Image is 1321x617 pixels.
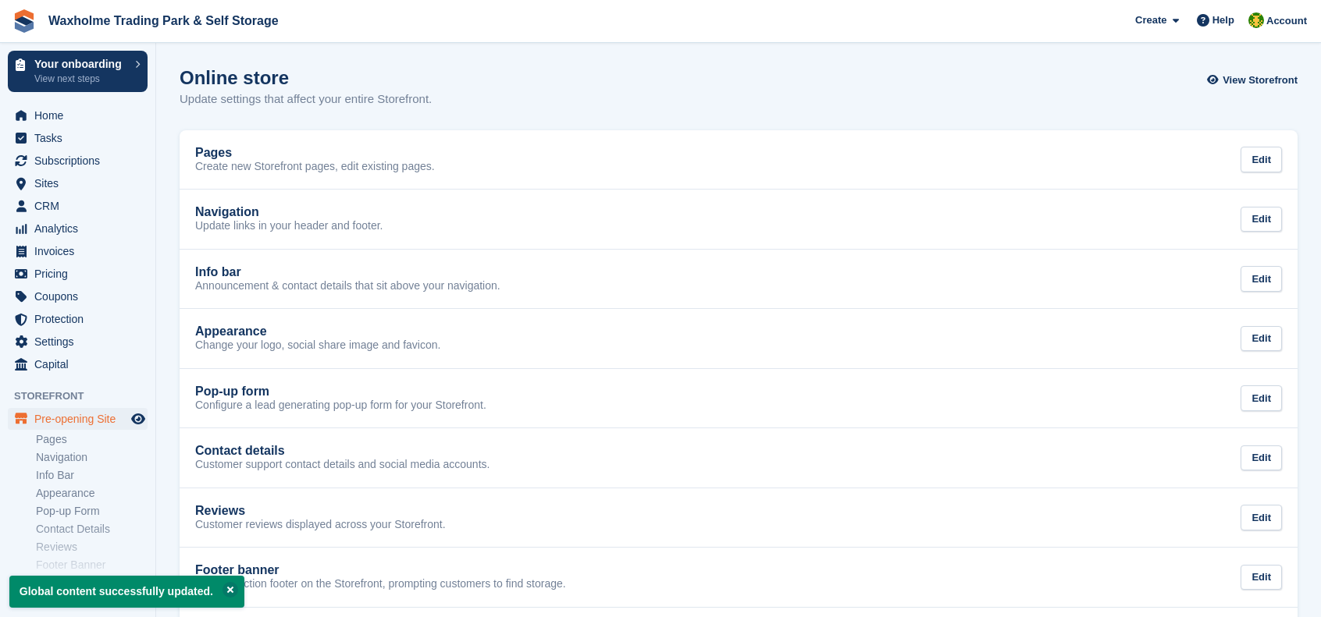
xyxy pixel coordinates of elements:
[195,577,566,591] p: A call-to-action footer on the Storefront, prompting customers to find storage.
[195,265,241,279] h2: Info bar
[36,468,148,483] a: Info Bar
[195,563,280,577] h2: Footer banner
[180,369,1298,428] a: Pop-up form Configure a lead generating pop-up form for your Storefront. Edit
[8,308,148,330] a: menu
[180,548,1298,607] a: Footer banner A call-to-action footer on the Storefront, prompting customers to find storage. Edit
[195,205,259,219] h2: Navigation
[195,219,383,233] p: Update links in your header and footer.
[180,250,1298,309] a: Info bar Announcement & contact details that sit above your navigation. Edit
[180,309,1298,368] a: Appearance Change your logo, social share image and favicon. Edit
[1248,12,1264,28] img: Waxholme Self Storage
[195,504,245,518] h2: Reviews
[36,486,148,501] a: Appearance
[36,432,148,447] a: Pages
[1241,445,1282,471] div: Edit
[8,331,148,353] a: menu
[36,450,148,465] a: Navigation
[1241,207,1282,232] div: Edit
[36,540,148,555] a: Reviews
[1241,147,1282,172] div: Edit
[34,72,127,86] p: View next steps
[8,263,148,285] a: menu
[195,160,435,174] p: Create new Storefront pages, edit existing pages.
[34,218,128,239] span: Analytics
[1135,12,1166,28] span: Create
[34,127,128,149] span: Tasks
[12,9,36,33] img: stora-icon-8386f47178a22dfd0bd8f6a31ec36ba5ce8667c1dd55bd0f319d3a0aa187defe.svg
[180,90,432,108] p: Update settings that affect your entire Storefront.
[8,408,148,430] a: menu
[180,67,432,88] h1: Online store
[195,399,486,413] p: Configure a lead generating pop-up form for your Storefront.
[34,150,128,172] span: Subscriptions
[34,59,127,69] p: Your onboarding
[195,339,440,353] p: Change your logo, social share image and favicon.
[34,331,128,353] span: Settings
[8,150,148,172] a: menu
[9,576,244,608] p: Global content successfully updated.
[195,518,446,532] p: Customer reviews displayed across your Storefront.
[8,172,148,194] a: menu
[129,410,148,428] a: Preview store
[34,308,128,330] span: Protection
[14,388,155,404] span: Storefront
[180,130,1298,190] a: Pages Create new Storefront pages, edit existing pages. Edit
[1223,73,1298,88] span: View Storefront
[34,263,128,285] span: Pricing
[36,558,148,573] a: Footer Banner
[1212,12,1234,28] span: Help
[8,127,148,149] a: menu
[34,195,128,217] span: CRM
[195,444,285,458] h2: Contact details
[1241,266,1282,292] div: Edit
[1241,326,1282,352] div: Edit
[8,195,148,217] a: menu
[195,279,500,293] p: Announcement & contact details that sit above your navigation.
[8,105,148,126] a: menu
[36,504,148,519] a: Pop-up Form
[195,458,490,472] p: Customer support contact details and social media accounts.
[1241,385,1282,411] div: Edit
[8,285,148,307] a: menu
[195,146,232,160] h2: Pages
[34,240,128,262] span: Invoices
[8,51,148,92] a: Your onboarding View next steps
[34,285,128,307] span: Coupons
[180,190,1298,249] a: Navigation Update links in your header and footer. Edit
[180,428,1298,488] a: Contact details Customer support contact details and social media accounts. Edit
[195,385,269,399] h2: Pop-up form
[36,522,148,537] a: Contact Details
[8,353,148,375] a: menu
[195,324,267,339] h2: Appearance
[42,8,285,34] a: Waxholme Trading Park & Self Storage
[8,218,148,239] a: menu
[34,353,128,375] span: Capital
[8,240,148,262] a: menu
[180,488,1298,548] a: Reviews Customer reviews displayed across your Storefront. Edit
[1241,565,1282,590] div: Edit
[1211,67,1298,93] a: View Storefront
[1241,505,1282,530] div: Edit
[34,408,128,430] span: Pre-opening Site
[34,172,128,194] span: Sites
[34,105,128,126] span: Home
[1266,13,1307,29] span: Account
